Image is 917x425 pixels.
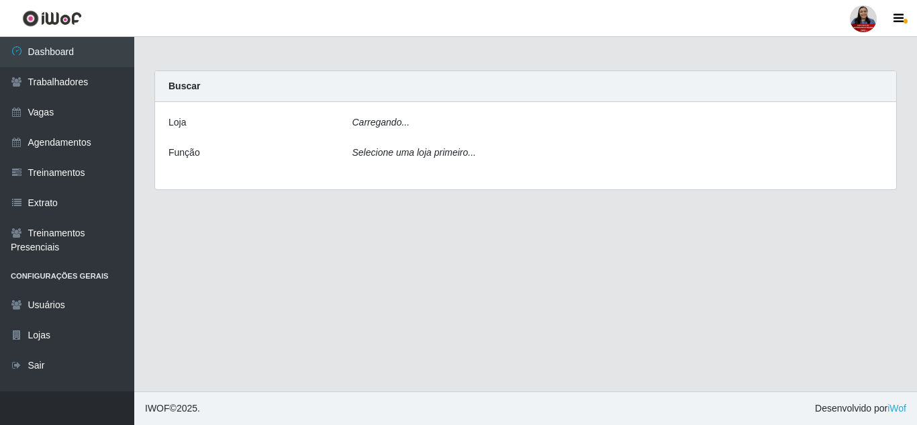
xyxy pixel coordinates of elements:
span: © 2025 . [145,402,200,416]
label: Loja [168,115,186,130]
i: Carregando... [352,117,410,128]
a: iWof [887,403,906,414]
label: Função [168,146,200,160]
span: Desenvolvido por [815,402,906,416]
span: IWOF [145,403,170,414]
img: CoreUI Logo [22,10,82,27]
i: Selecione uma loja primeiro... [352,147,476,158]
strong: Buscar [168,81,200,91]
